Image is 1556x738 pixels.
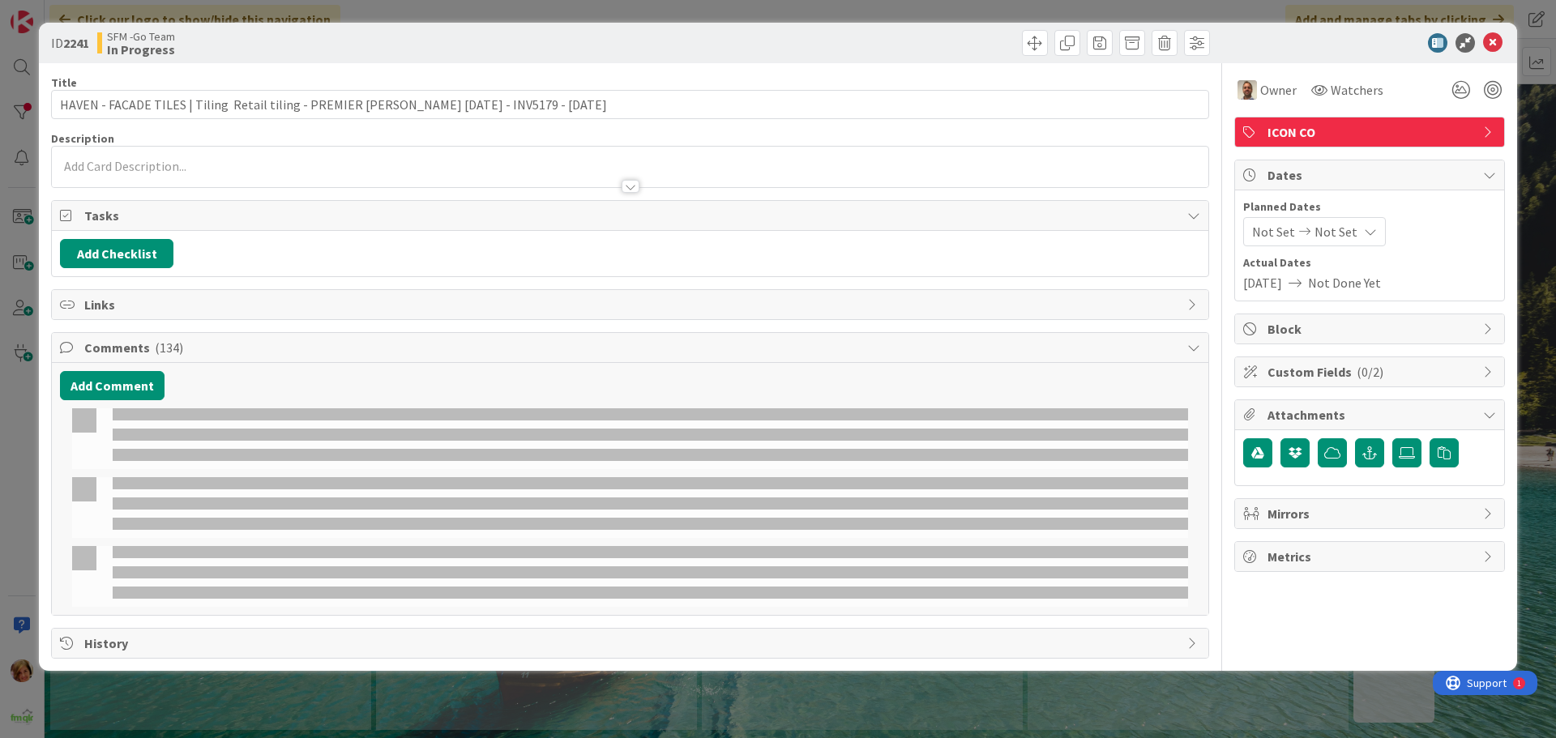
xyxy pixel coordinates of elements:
[1260,80,1297,100] span: Owner
[84,206,1179,225] span: Tasks
[1267,362,1475,382] span: Custom Fields
[63,35,89,51] b: 2241
[1243,254,1496,271] span: Actual Dates
[1252,222,1295,241] span: Not Set
[1267,319,1475,339] span: Block
[1267,504,1475,523] span: Mirrors
[1308,273,1381,292] span: Not Done Yet
[1357,364,1383,380] span: ( 0/2 )
[51,131,114,146] span: Description
[1314,222,1357,241] span: Not Set
[60,371,165,400] button: Add Comment
[34,2,74,22] span: Support
[107,43,175,56] b: In Progress
[1243,273,1282,292] span: [DATE]
[1238,80,1257,100] img: SD
[84,633,1179,653] span: History
[1267,405,1475,424] span: Attachments
[1331,80,1383,100] span: Watchers
[51,75,77,90] label: Title
[84,338,1179,357] span: Comments
[51,90,1209,119] input: type card name here...
[51,33,89,53] span: ID
[60,239,173,268] button: Add Checklist
[155,339,183,356] span: ( 134 )
[107,30,175,43] span: SFM -Go Team
[84,295,1179,314] span: Links
[1243,198,1496,215] span: Planned Dates
[84,6,88,19] div: 1
[1267,547,1475,566] span: Metrics
[1267,122,1475,142] span: ICON CO
[1267,165,1475,185] span: Dates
